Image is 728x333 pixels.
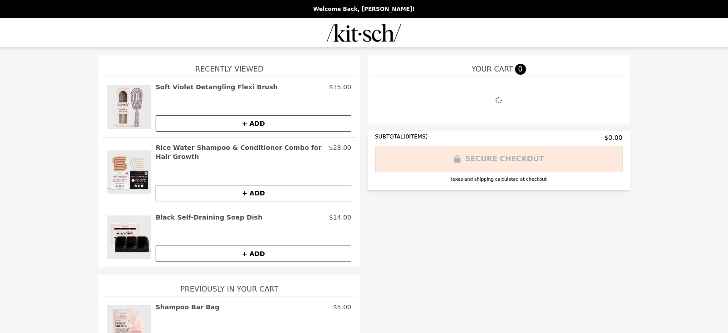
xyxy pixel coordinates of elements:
[515,64,526,75] span: 0
[375,133,404,140] span: SUBTOTAL
[156,185,351,201] button: + ADD
[327,24,401,42] img: Brand Logo
[329,143,351,161] p: $28.00
[333,302,351,312] p: $5.00
[156,246,351,262] button: + ADD
[107,213,151,262] img: Black Self-Draining Soap Dish
[102,55,357,77] h1: Recently Viewed
[156,143,325,161] h2: Rice Water Shampoo & Conditioner Combo for Hair Growth
[156,115,351,132] button: + ADD
[375,176,622,183] div: taxes and shipping calculated at checkout
[156,213,263,222] h2: Black Self-Draining Soap Dish
[102,275,357,297] h1: Previously In Your Cart
[471,64,513,75] span: YOUR CART
[329,82,351,92] p: $15.00
[5,5,723,13] p: Welcome Back, [PERSON_NAME]!
[156,302,219,312] h2: Shampoo Bar Bag
[604,133,622,142] span: $0.00
[404,133,428,140] span: ( 0 ITEMS)
[107,143,151,201] img: Rice Water Shampoo & Conditioner Combo for Hair Growth
[156,82,278,92] h2: Soft Violet Detangling Flexi Brush
[329,213,351,222] p: $14.00
[107,82,151,132] img: Soft Violet Detangling Flexi Brush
